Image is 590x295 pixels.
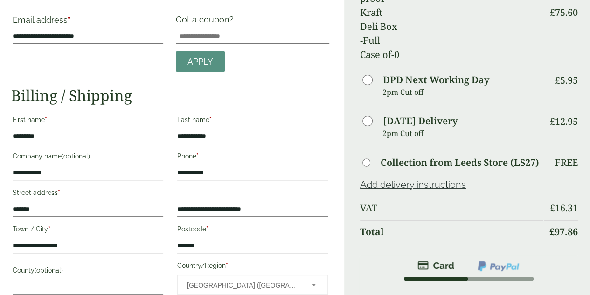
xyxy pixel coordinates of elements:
[13,223,163,238] label: Town / City
[177,223,328,238] label: Postcode
[11,86,329,104] h2: Billing / Shipping
[177,150,328,165] label: Phone
[555,157,578,168] p: Free
[177,259,328,275] label: Country/Region
[383,75,489,85] label: DPD Next Working Day
[187,57,213,67] span: Apply
[360,179,466,190] a: Add delivery instructions
[13,113,163,129] label: First name
[550,201,578,214] bdi: 16.31
[177,113,328,129] label: Last name
[176,14,237,29] label: Got a coupon?
[48,225,50,233] abbr: required
[45,116,47,123] abbr: required
[35,266,63,274] span: (optional)
[226,262,228,269] abbr: required
[68,15,70,25] abbr: required
[550,115,578,128] bdi: 12.95
[62,152,90,160] span: (optional)
[382,126,543,140] p: 2pm Cut off
[555,74,578,86] bdi: 5.95
[360,197,543,219] th: VAT
[383,116,458,126] label: [DATE] Delivery
[555,74,560,86] span: £
[360,220,543,243] th: Total
[13,264,163,280] label: County
[176,51,225,72] a: Apply
[550,115,555,128] span: £
[382,85,543,99] p: 2pm Cut off
[13,186,163,202] label: Street address
[13,16,163,29] label: Email address
[417,260,454,271] img: stripe.png
[196,152,199,160] abbr: required
[13,150,163,165] label: Company name
[477,260,520,272] img: ppcp-gateway.png
[187,275,299,295] span: United Kingdom (UK)
[177,275,328,295] span: Country/Region
[549,225,555,238] span: £
[549,225,578,238] bdi: 97.86
[381,158,539,167] label: Collection from Leeds Store (LS27)
[58,189,60,196] abbr: required
[550,201,555,214] span: £
[209,116,212,123] abbr: required
[550,6,555,19] span: £
[206,225,208,233] abbr: required
[550,6,578,19] bdi: 75.60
